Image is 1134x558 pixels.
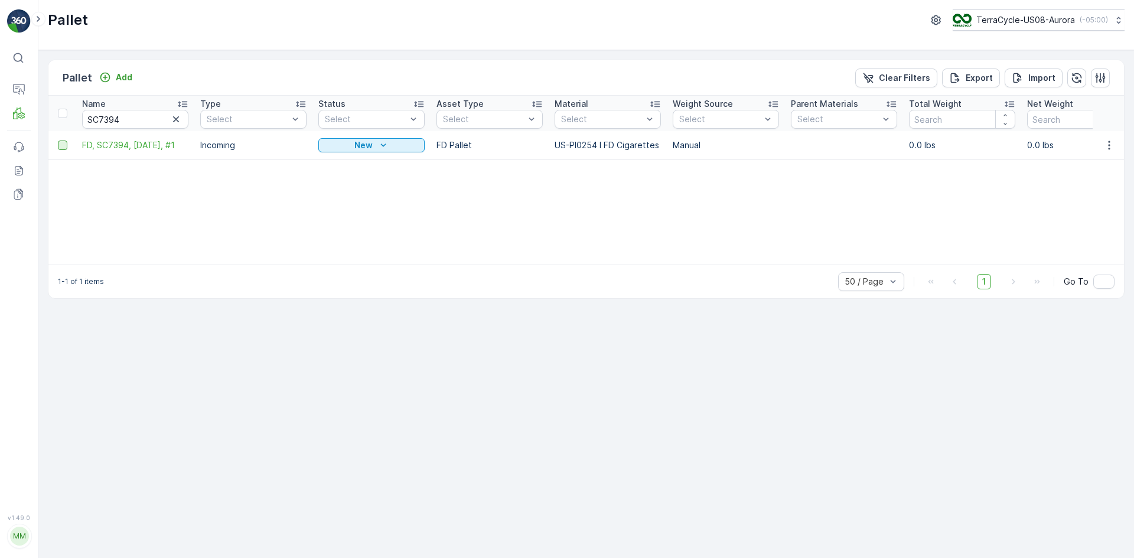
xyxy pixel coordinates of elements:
[673,98,733,110] p: Weight Source
[58,277,104,286] p: 1-1 of 1 items
[549,131,667,159] td: US-PI0254 I FD Cigarettes
[318,98,346,110] p: Status
[1080,15,1108,25] p: ( -05:00 )
[797,113,879,125] p: Select
[1028,72,1055,84] p: Import
[58,141,67,150] div: Toggle Row Selected
[561,113,643,125] p: Select
[318,138,425,152] button: New
[1027,98,1073,110] p: Net Weight
[7,524,31,549] button: MM
[48,11,88,30] p: Pallet
[194,131,312,159] td: Incoming
[679,113,761,125] p: Select
[94,70,137,84] button: Add
[200,98,221,110] p: Type
[855,68,937,87] button: Clear Filters
[953,14,972,27] img: image_ci7OI47.png
[7,514,31,521] span: v 1.49.0
[82,139,188,151] a: FD, SC7394, 08/27/25, #1
[1027,110,1133,129] input: Search
[1064,276,1089,288] span: Go To
[82,98,106,110] p: Name
[942,68,1000,87] button: Export
[903,131,1021,159] td: 0.0 lbs
[443,113,524,125] p: Select
[1005,68,1063,87] button: Import
[82,139,188,151] span: FD, SC7394, [DATE], #1
[667,131,785,159] td: Manual
[966,72,993,84] p: Export
[555,98,588,110] p: Material
[977,274,991,289] span: 1
[7,9,31,33] img: logo
[82,110,188,129] input: Search
[791,98,858,110] p: Parent Materials
[976,14,1075,26] p: TerraCycle-US08-Aurora
[431,131,549,159] td: FD Pallet
[953,9,1125,31] button: TerraCycle-US08-Aurora(-05:00)
[354,139,373,151] p: New
[116,71,132,83] p: Add
[909,98,962,110] p: Total Weight
[436,98,484,110] p: Asset Type
[63,70,92,86] p: Pallet
[879,72,930,84] p: Clear Filters
[207,113,288,125] p: Select
[10,527,29,546] div: MM
[325,113,406,125] p: Select
[909,110,1015,129] input: Search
